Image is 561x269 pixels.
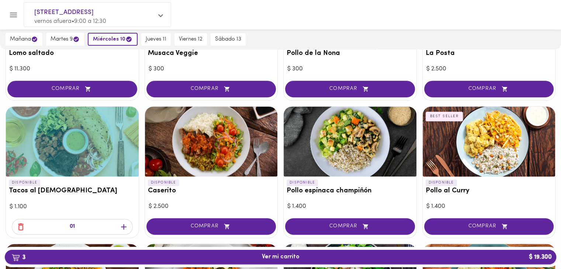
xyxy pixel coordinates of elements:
div: $ 1.100 [10,203,135,211]
h3: Pollo de la Nona [287,50,413,57]
span: [STREET_ADDRESS] [34,8,153,17]
img: cart.png [11,254,20,261]
p: 01 [70,223,75,231]
button: jueves 11 [141,33,171,46]
button: Menu [4,6,22,24]
h3: La Posta [426,50,553,57]
div: Pollo al Curry [423,106,555,177]
button: martes 9 [46,33,84,46]
button: COMPRAR [424,81,554,97]
div: Tacos al Pastor [6,106,139,177]
button: COMPRAR [285,81,415,97]
span: COMPRAR [294,86,406,92]
button: 3Ver mi carrito$ 19.300 [5,250,556,264]
h3: Pollo espinaca champiñón [287,187,413,195]
p: DISPONIBLE [426,179,457,186]
button: COMPRAR [424,218,554,235]
button: viernes 12 [174,33,207,46]
span: COMPRAR [156,223,267,230]
div: BEST SELLER [426,112,463,121]
span: mañana [10,36,38,43]
span: COMPRAR [433,223,545,230]
span: COMPRAR [433,86,545,92]
button: COMPRAR [146,218,276,235]
button: COMPRAR [7,81,137,97]
span: vernos afuera • 9:00 a 12:30 [34,18,106,24]
span: COMPRAR [17,86,128,92]
span: martes 9 [51,36,80,43]
span: Ver mi carrito [262,254,299,261]
button: COMPRAR [285,218,415,235]
h3: Lomo saltado [9,50,136,57]
h3: Musaca Veggie [148,50,275,57]
div: $ 2.500 [426,65,552,73]
div: $ 300 [149,65,274,73]
div: $ 1.400 [426,202,552,211]
span: sábado 13 [215,36,241,43]
p: DISPONIBLE [287,179,318,186]
div: $ 1.400 [287,202,413,211]
button: mañana [6,33,42,46]
div: Caserito [145,106,278,177]
button: miércoles 10 [88,33,138,46]
h3: Caserito [148,187,275,195]
div: $ 2.500 [149,202,274,211]
button: sábado 13 [211,33,246,46]
iframe: Messagebird Livechat Widget [518,226,554,262]
h3: Tacos al [DEMOGRAPHIC_DATA] [9,187,136,195]
span: miércoles 10 [93,36,132,43]
div: $ 300 [287,65,413,73]
span: jueves 11 [146,36,166,43]
span: viernes 12 [179,36,202,43]
div: $ 11.300 [10,65,135,73]
div: Pollo espinaca champiñón [284,106,416,177]
button: COMPRAR [146,81,276,97]
span: COMPRAR [294,223,406,230]
h3: Pollo al Curry [426,187,553,195]
p: DISPONIBLE [148,179,179,186]
span: COMPRAR [156,86,267,92]
p: DISPONIBLE [9,179,40,186]
b: 3 [7,252,30,262]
